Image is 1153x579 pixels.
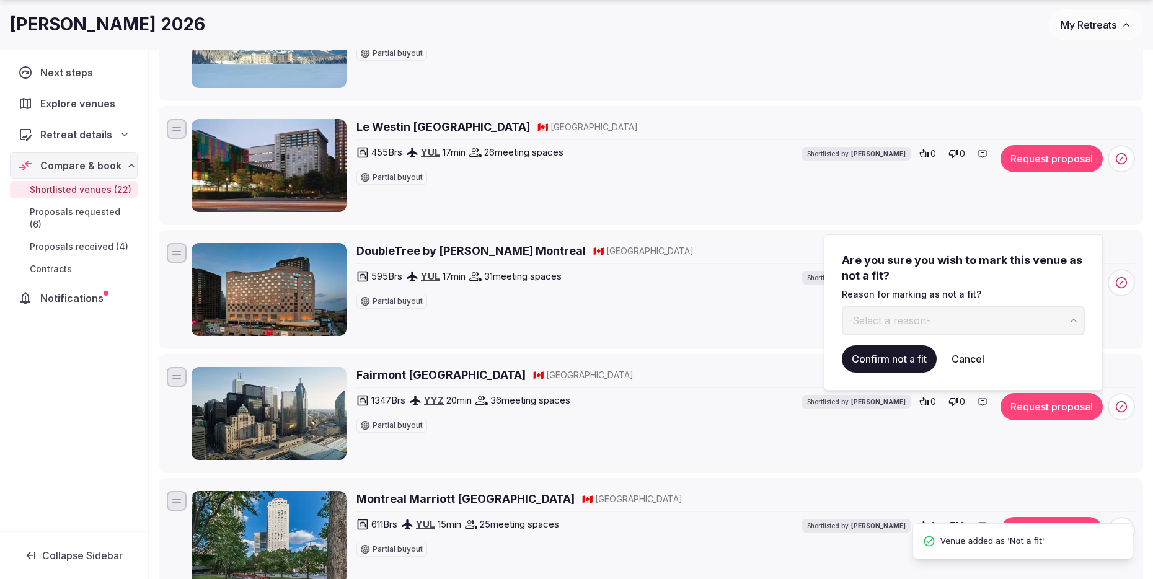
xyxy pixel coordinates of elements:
[192,119,347,212] img: Le Westin Montreal
[40,65,98,80] span: Next steps
[484,270,562,283] span: 31 meeting spaces
[371,394,405,407] span: 1347 Brs
[1001,145,1103,172] button: Request proposal
[851,397,906,406] span: [PERSON_NAME]
[490,394,570,407] span: 36 meeting spaces
[371,146,402,159] span: 455 Brs
[10,260,138,278] a: Contracts
[593,245,604,256] span: 🇨🇦
[945,393,969,410] button: 0
[848,314,930,327] span: -Select a reason-
[446,394,472,407] span: 20 min
[356,119,530,135] a: Le Westin [GEOGRAPHIC_DATA]
[916,145,940,162] button: 0
[30,241,128,253] span: Proposals received (4)
[537,121,548,133] button: 🇨🇦
[802,395,911,409] div: Shortlisted by
[192,243,347,336] img: DoubleTree by Hilton Montreal
[1049,9,1143,40] button: My Retreats
[533,369,544,381] button: 🇨🇦
[40,158,121,173] span: Compare & book
[373,174,423,181] span: Partial buyout
[371,270,402,283] span: 595 Brs
[10,91,138,117] a: Explore venues
[802,147,911,161] div: Shortlisted by
[373,422,423,429] span: Partial buyout
[42,549,123,562] span: Collapse Sidebar
[550,121,638,133] span: [GEOGRAPHIC_DATA]
[842,252,1085,283] h3: Are you sure you wish to mark this venue as not a fit?
[10,203,138,233] a: Proposals requested (6)
[443,270,466,283] span: 17 min
[1001,393,1103,420] button: Request proposal
[10,238,138,255] a: Proposals received (4)
[373,50,423,57] span: Partial buyout
[480,518,559,531] span: 25 meeting spaces
[930,148,936,160] span: 0
[595,493,683,505] span: [GEOGRAPHIC_DATA]
[10,181,138,198] a: Shortlisted venues (22)
[421,270,440,282] a: YUL
[606,245,694,257] span: [GEOGRAPHIC_DATA]
[10,60,138,86] a: Next steps
[40,127,112,142] span: Retreat details
[373,546,423,553] span: Partial buyout
[942,345,994,373] button: Cancel
[40,96,120,111] span: Explore venues
[443,146,466,159] span: 17 min
[930,396,936,408] span: 0
[582,493,593,504] span: 🇨🇦
[851,149,906,158] span: [PERSON_NAME]
[533,369,544,380] span: 🇨🇦
[192,367,347,460] img: Fairmont Royal York
[10,12,205,37] h1: [PERSON_NAME] 2026
[356,491,575,506] a: Montreal Marriott [GEOGRAPHIC_DATA]
[30,263,72,275] span: Contracts
[546,369,634,381] span: [GEOGRAPHIC_DATA]
[593,245,604,257] button: 🇨🇦
[10,285,138,311] a: Notifications
[802,519,911,533] div: Shortlisted by
[945,145,969,162] button: 0
[40,291,108,306] span: Notifications
[802,271,911,285] div: Shortlisted by
[842,288,1085,301] p: Reason for marking as not a fit?
[421,146,440,158] a: YUL
[356,367,526,382] a: Fairmont [GEOGRAPHIC_DATA]
[371,518,397,531] span: 611 Brs
[416,518,435,530] a: YUL
[916,393,940,410] button: 0
[537,122,548,132] span: 🇨🇦
[940,534,1045,549] span: Venue added as 'Not a fit'
[842,345,937,373] button: Confirm not a fit
[960,396,965,408] span: 0
[10,542,138,569] button: Collapse Sidebar
[424,394,444,406] a: YYZ
[30,183,131,196] span: Shortlisted venues (22)
[851,521,906,530] span: [PERSON_NAME]
[582,493,593,505] button: 🇨🇦
[373,298,423,305] span: Partial buyout
[1061,19,1116,31] span: My Retreats
[960,148,965,160] span: 0
[438,518,461,531] span: 15 min
[30,206,133,231] span: Proposals requested (6)
[356,243,586,259] a: DoubleTree by [PERSON_NAME] Montreal
[484,146,563,159] span: 26 meeting spaces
